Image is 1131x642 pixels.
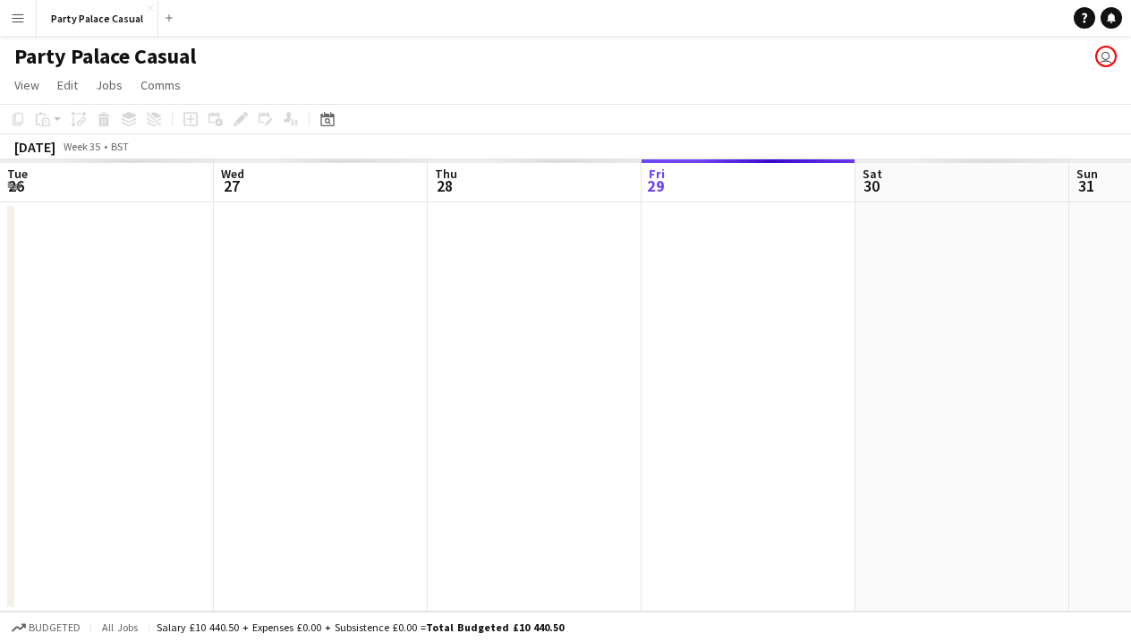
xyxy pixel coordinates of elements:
span: 29 [646,175,665,196]
span: Tue [7,166,28,182]
div: Salary £10 440.50 + Expenses £0.00 + Subsistence £0.00 = [157,621,564,634]
span: 31 [1074,175,1098,196]
span: Comms [140,77,181,93]
span: Fri [649,166,665,182]
span: 27 [218,175,244,196]
a: Edit [50,73,85,97]
a: Jobs [89,73,130,97]
span: Sun [1076,166,1098,182]
span: 26 [4,175,28,196]
a: View [7,73,47,97]
span: 28 [432,175,457,196]
div: [DATE] [14,138,55,156]
span: Budgeted [29,621,81,634]
a: Comms [133,73,188,97]
span: Edit [57,77,78,93]
h1: Party Palace Casual [14,43,196,70]
span: 30 [860,175,882,196]
span: All jobs [98,621,141,634]
span: Total Budgeted £10 440.50 [426,621,564,634]
span: Week 35 [59,140,104,153]
span: Sat [863,166,882,182]
span: Jobs [96,77,123,93]
span: Thu [435,166,457,182]
span: Wed [221,166,244,182]
button: Budgeted [9,618,83,638]
span: View [14,77,39,93]
button: Party Palace Casual [37,1,158,36]
app-user-avatar: Nicole Nkansah [1095,46,1117,67]
div: BST [111,140,129,153]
